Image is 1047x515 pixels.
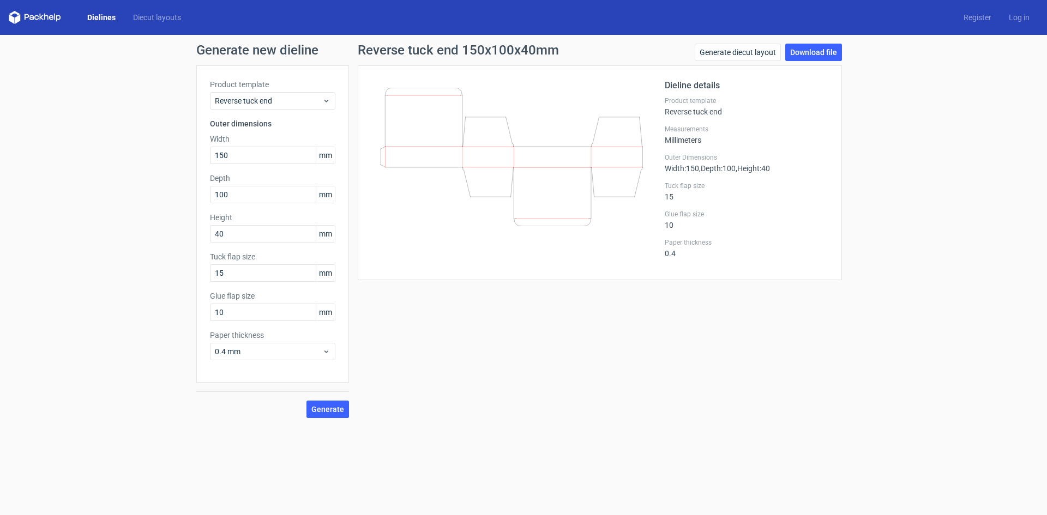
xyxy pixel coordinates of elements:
span: mm [316,226,335,242]
label: Width [210,134,335,144]
span: , Depth : 100 [699,164,736,173]
h3: Outer dimensions [210,118,335,129]
label: Depth [210,173,335,184]
label: Product template [665,96,828,105]
label: Outer Dimensions [665,153,828,162]
span: 0.4 mm [215,346,322,357]
a: Register [955,12,1000,23]
a: Log in [1000,12,1038,23]
a: Generate diecut layout [695,44,781,61]
label: Measurements [665,125,828,134]
div: 15 [665,181,828,201]
span: Generate [311,405,344,413]
a: Download file [785,44,842,61]
a: Diecut layouts [124,12,190,23]
label: Glue flap size [210,290,335,301]
span: Reverse tuck end [215,95,322,106]
span: , Height : 40 [736,164,770,173]
label: Glue flap size [665,210,828,219]
label: Tuck flap size [210,251,335,262]
span: Width : 150 [665,164,699,173]
span: mm [316,147,335,163]
label: Tuck flap size [665,181,828,190]
label: Paper thickness [210,330,335,341]
a: Dielines [79,12,124,23]
span: mm [316,265,335,281]
label: Paper thickness [665,238,828,247]
button: Generate [306,401,349,418]
h1: Generate new dieline [196,44,851,57]
div: 0.4 [665,238,828,258]
span: mm [316,186,335,203]
div: Reverse tuck end [665,96,828,116]
label: Product template [210,79,335,90]
h2: Dieline details [665,79,828,92]
h1: Reverse tuck end 150x100x40mm [358,44,559,57]
label: Height [210,212,335,223]
span: mm [316,304,335,320]
div: Millimeters [665,125,828,144]
div: 10 [665,210,828,229]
